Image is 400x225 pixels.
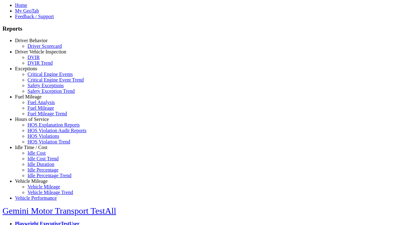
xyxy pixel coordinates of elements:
a: Exceptions [15,66,37,71]
a: Driver Vehicle Inspection [15,49,66,54]
a: HOS Violation Trend [27,139,70,144]
a: HOS Violation Audit Reports [27,128,87,133]
a: Vehicle Mileage [15,178,47,184]
a: Fuel Mileage [15,94,42,99]
a: Idle Duration [27,162,54,167]
a: Vehicle Mileage [27,184,60,189]
a: Idle Cost Trend [27,156,59,161]
a: HOS Violations [27,133,59,139]
a: Gemini Motor Transport TestAll [2,206,116,216]
a: Idle Cost [27,150,46,156]
a: Critical Engine Event Trend [27,77,84,82]
a: Fuel Mileage Trend [27,111,67,116]
a: Fuel Analysis [27,100,55,105]
a: DVIR Trend [27,60,52,66]
a: DVIR [27,55,40,60]
a: Fuel Mileage [27,105,54,111]
a: Idle Percentage [27,167,58,172]
a: Vehicle Mileage Trend [27,190,73,195]
a: My GeoTab [15,8,39,13]
a: Feedback / Support [15,14,54,19]
a: HOS Explanation Reports [27,122,80,127]
a: Idle Percentage Trend [27,173,71,178]
a: Driver Scorecard [27,43,62,49]
a: Safety Exceptions [27,83,64,88]
a: Idle Time / Cost [15,145,47,150]
a: Vehicle Performance [15,195,57,201]
a: Hours of Service [15,117,49,122]
a: Driver Behavior [15,38,47,43]
a: Home [15,2,27,8]
a: Safety Exception Trend [27,88,75,94]
a: Critical Engine Events [27,72,73,77]
h3: Reports [2,25,397,32]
